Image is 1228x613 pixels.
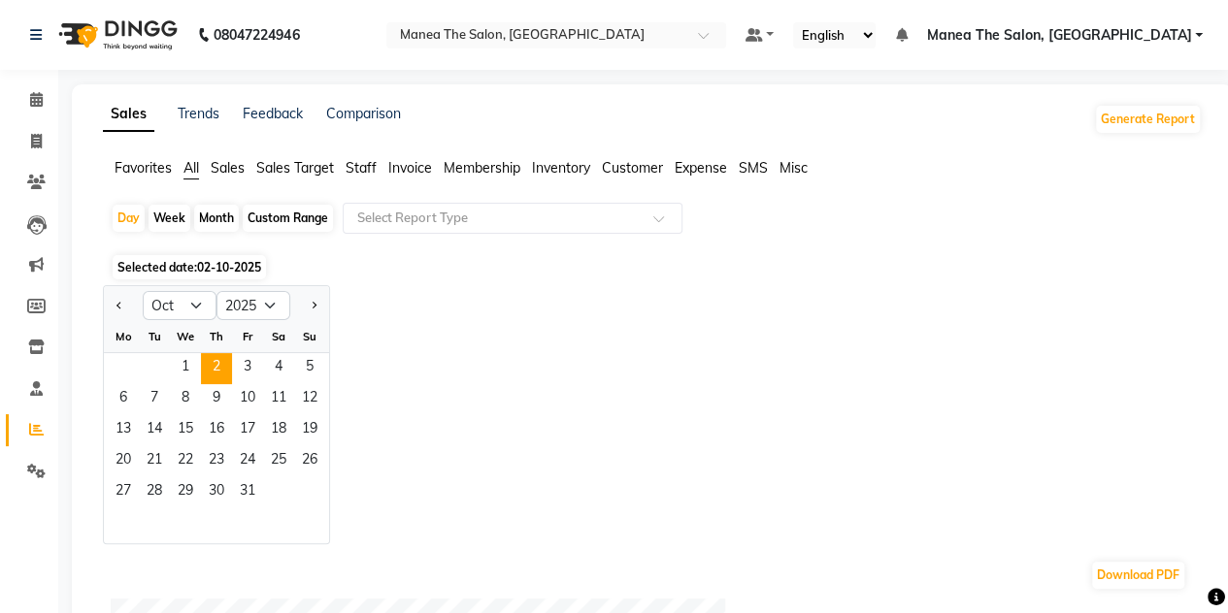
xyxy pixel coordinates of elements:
span: SMS [739,159,768,177]
a: Feedback [243,105,303,122]
span: Sales Target [256,159,334,177]
div: Thursday, October 16, 2025 [201,415,232,446]
span: 11 [263,384,294,415]
div: Month [194,205,239,232]
span: 24 [232,446,263,477]
span: Misc [780,159,808,177]
div: Wednesday, October 15, 2025 [170,415,201,446]
span: 29 [170,477,201,508]
a: Sales [103,97,154,132]
span: 31 [232,477,263,508]
span: All [183,159,199,177]
div: Thursday, October 2, 2025 [201,353,232,384]
span: 12 [294,384,325,415]
select: Select year [216,291,290,320]
div: Thursday, October 9, 2025 [201,384,232,415]
span: 9 [201,384,232,415]
div: Thursday, October 23, 2025 [201,446,232,477]
div: Thursday, October 30, 2025 [201,477,232,508]
span: 4 [263,353,294,384]
div: Sunday, October 12, 2025 [294,384,325,415]
span: 2 [201,353,232,384]
div: Monday, October 13, 2025 [108,415,139,446]
div: Mo [108,321,139,352]
div: Saturday, October 25, 2025 [263,446,294,477]
span: 17 [232,415,263,446]
div: Sa [263,321,294,352]
div: Monday, October 27, 2025 [108,477,139,508]
div: Saturday, October 18, 2025 [263,415,294,446]
div: Saturday, October 4, 2025 [263,353,294,384]
div: Sunday, October 26, 2025 [294,446,325,477]
div: Fr [232,321,263,352]
select: Select month [143,291,216,320]
div: Monday, October 6, 2025 [108,384,139,415]
div: Friday, October 10, 2025 [232,384,263,415]
span: 13 [108,415,139,446]
div: Tuesday, October 7, 2025 [139,384,170,415]
div: Friday, October 3, 2025 [232,353,263,384]
div: Wednesday, October 1, 2025 [170,353,201,384]
span: 30 [201,477,232,508]
div: Wednesday, October 22, 2025 [170,446,201,477]
span: 28 [139,477,170,508]
img: logo [50,8,183,62]
b: 08047224946 [214,8,299,62]
div: Wednesday, October 8, 2025 [170,384,201,415]
div: Su [294,321,325,352]
span: Selected date: [113,255,266,279]
span: Staff [346,159,377,177]
button: Previous month [112,290,127,321]
span: 25 [263,446,294,477]
a: Comparison [326,105,401,122]
span: 21 [139,446,170,477]
div: Tu [139,321,170,352]
span: 26 [294,446,325,477]
div: We [170,321,201,352]
button: Next month [306,290,321,321]
span: Invoice [388,159,432,177]
span: Customer [602,159,663,177]
span: 22 [170,446,201,477]
div: Day [113,205,145,232]
div: Friday, October 24, 2025 [232,446,263,477]
span: Manea The Salon, [GEOGRAPHIC_DATA] [926,25,1191,46]
span: 1 [170,353,201,384]
div: Sunday, October 19, 2025 [294,415,325,446]
div: Tuesday, October 14, 2025 [139,415,170,446]
div: Wednesday, October 29, 2025 [170,477,201,508]
span: Membership [444,159,520,177]
span: Favorites [115,159,172,177]
div: Saturday, October 11, 2025 [263,384,294,415]
div: Tuesday, October 21, 2025 [139,446,170,477]
button: Generate Report [1096,106,1200,133]
span: 3 [232,353,263,384]
div: Th [201,321,232,352]
span: Expense [675,159,727,177]
span: 15 [170,415,201,446]
div: Friday, October 17, 2025 [232,415,263,446]
span: Sales [211,159,245,177]
div: Sunday, October 5, 2025 [294,353,325,384]
span: 19 [294,415,325,446]
div: Monday, October 20, 2025 [108,446,139,477]
span: Inventory [532,159,590,177]
span: 10 [232,384,263,415]
span: 20 [108,446,139,477]
span: 02-10-2025 [197,260,261,274]
span: 6 [108,384,139,415]
span: 7 [139,384,170,415]
span: 16 [201,415,232,446]
div: Week [149,205,190,232]
button: Download PDF [1092,562,1184,589]
div: Tuesday, October 28, 2025 [139,477,170,508]
span: 8 [170,384,201,415]
span: 14 [139,415,170,446]
span: 18 [263,415,294,446]
div: Custom Range [243,205,333,232]
span: 27 [108,477,139,508]
span: 5 [294,353,325,384]
span: 23 [201,446,232,477]
a: Trends [178,105,219,122]
div: Friday, October 31, 2025 [232,477,263,508]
